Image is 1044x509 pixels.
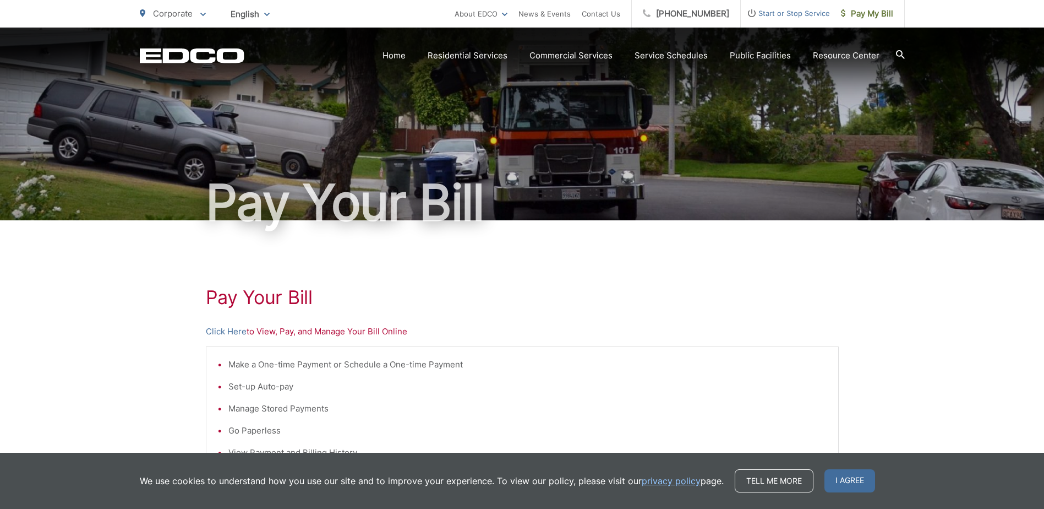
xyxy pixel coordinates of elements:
[140,474,724,488] p: We use cookies to understand how you use our site and to improve your experience. To view our pol...
[428,49,507,62] a: Residential Services
[382,49,406,62] a: Home
[730,49,791,62] a: Public Facilities
[228,402,827,415] li: Manage Stored Payments
[140,175,905,230] h1: Pay Your Bill
[153,8,193,19] span: Corporate
[206,325,839,338] p: to View, Pay, and Manage Your Bill Online
[642,474,701,488] a: privacy policy
[206,286,839,308] h1: Pay Your Bill
[140,48,244,63] a: EDCD logo. Return to the homepage.
[228,358,827,371] li: Make a One-time Payment or Schedule a One-time Payment
[455,7,507,20] a: About EDCO
[206,325,247,338] a: Click Here
[582,7,620,20] a: Contact Us
[824,469,875,492] span: I agree
[518,7,571,20] a: News & Events
[813,49,879,62] a: Resource Center
[529,49,613,62] a: Commercial Services
[635,49,708,62] a: Service Schedules
[841,7,893,20] span: Pay My Bill
[228,446,827,459] li: View Payment and Billing History
[228,380,827,393] li: Set-up Auto-pay
[735,469,813,492] a: Tell me more
[228,424,827,437] li: Go Paperless
[222,4,278,24] span: English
